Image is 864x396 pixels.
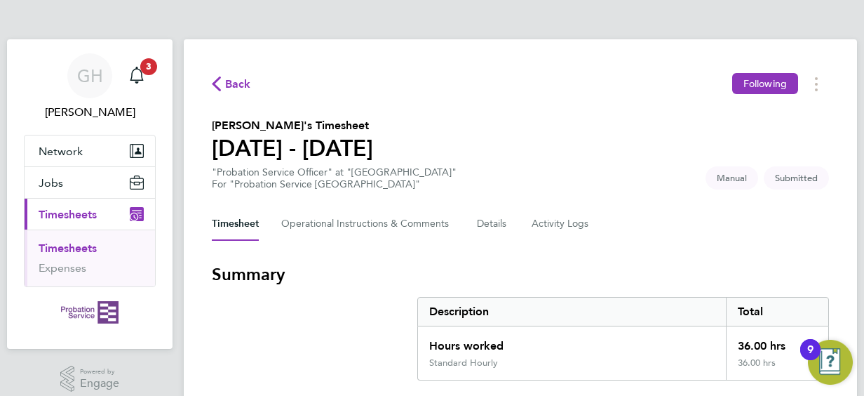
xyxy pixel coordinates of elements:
[123,53,151,98] a: 3
[80,366,119,378] span: Powered by
[732,73,798,94] button: Following
[726,298,828,326] div: Total
[80,378,119,390] span: Engage
[429,357,498,369] div: Standard Hourly
[39,208,97,221] span: Timesheets
[808,340,853,385] button: Open Resource Center, 9 new notifications
[212,263,829,286] h3: Summary
[39,176,63,190] span: Jobs
[212,207,259,241] button: Timesheet
[140,58,157,75] span: 3
[706,166,758,190] span: This timesheet was manually created.
[61,301,118,324] img: probationservice-logo-retina.png
[212,134,373,162] h1: [DATE] - [DATE]
[212,178,457,190] div: For "Probation Service [GEOGRAPHIC_DATA]"
[477,207,509,241] button: Details
[212,166,457,190] div: "Probation Service Officer" at "[GEOGRAPHIC_DATA]"
[7,39,173,349] nav: Main navigation
[39,261,86,275] a: Expenses
[77,67,103,85] span: GH
[418,298,726,326] div: Description
[726,326,828,357] div: 36.00 hrs
[25,167,155,198] button: Jobs
[417,297,829,381] div: Summary
[39,145,83,158] span: Network
[212,75,251,93] button: Back
[212,117,373,134] h2: [PERSON_NAME]'s Timesheet
[418,326,726,357] div: Hours worked
[532,207,590,241] button: Activity Logs
[25,230,155,286] div: Timesheets
[743,77,787,90] span: Following
[24,53,156,121] a: GH[PERSON_NAME]
[807,350,814,368] div: 9
[24,104,156,121] span: Grace Harris
[281,207,454,241] button: Operational Instructions & Comments
[39,242,97,255] a: Timesheets
[60,366,120,392] a: Powered byEngage
[24,301,156,324] a: Go to home page
[25,136,155,166] button: Network
[25,199,155,230] button: Timesheets
[764,166,829,190] span: This timesheet is Submitted.
[804,73,829,95] button: Timesheets Menu
[225,76,251,93] span: Back
[726,357,828,380] div: 36.00 hrs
